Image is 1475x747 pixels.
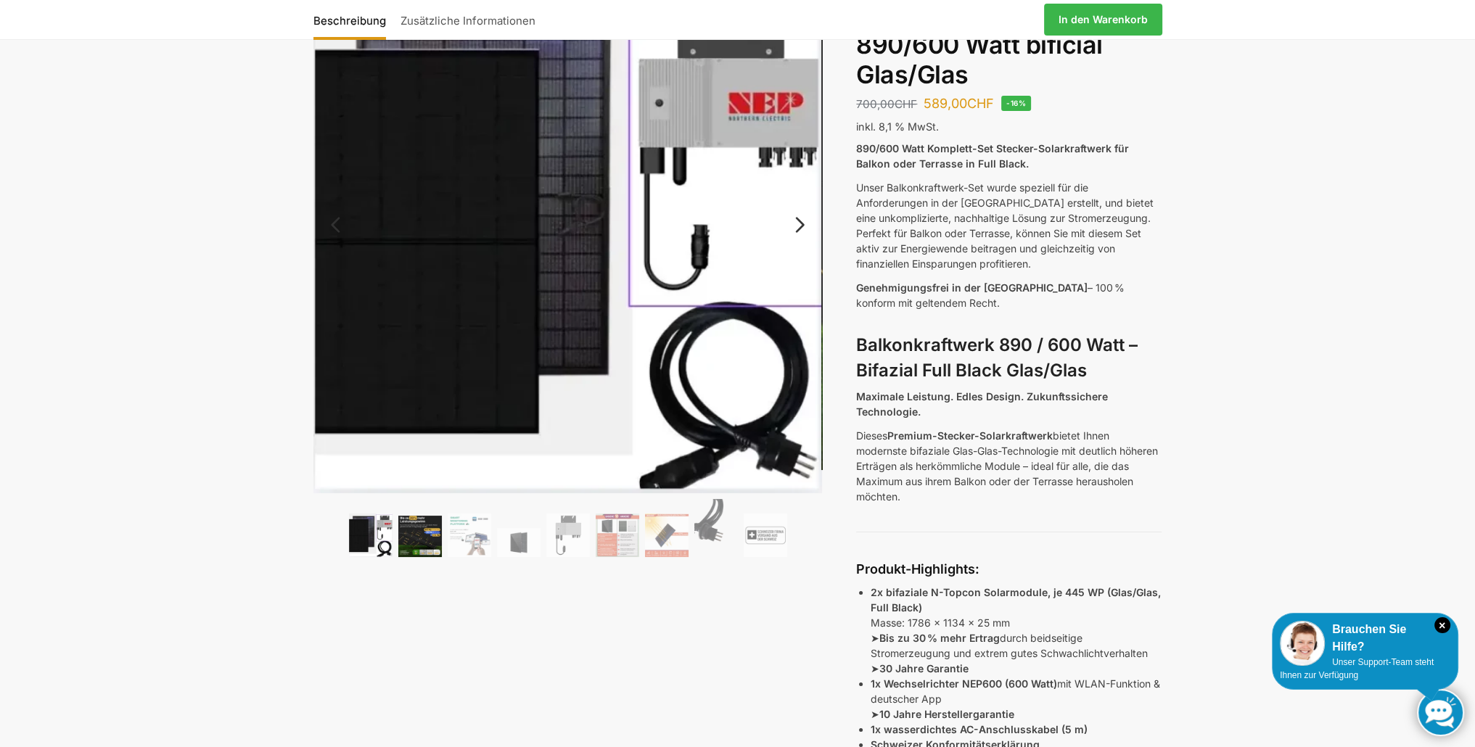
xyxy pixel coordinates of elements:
[1044,4,1162,36] a: In den Warenkorb
[871,586,1161,614] strong: 2x bifaziale N-Topcon Solarmodule, je 445 WP (Glas/Glas, Full Black)
[398,516,442,557] img: Balkonkraftwerk 890/600 Watt bificial Glas/Glas – Bild 2
[871,677,1057,690] strong: 1x Wechselrichter NEP600 (600 Watt)
[856,180,1162,271] p: Unser Balkonkraftwerk-Set wurde speziell für die Anforderungen in der [GEOGRAPHIC_DATA] erstellt,...
[871,585,1162,676] p: Masse: 1786 x 1134 x 25 mm ➤ durch beidseitige Stromerzeugung und extrem gutes Schwachlichtverhal...
[596,513,639,557] img: Bificial im Vergleich zu billig Modulen
[856,390,1108,418] strong: Maximale Leistung. Edles Design. Zukunftssichere Technologie.
[856,428,1162,504] p: Dieses bietet Ihnen modernste bifaziale Glas-Glas-Technologie mit deutlich höheren Erträgen als h...
[879,708,1014,720] strong: 10 Jahre Herstellergarantie
[871,676,1162,722] p: mit WLAN-Funktion & deutscher App ➤
[967,96,994,111] span: CHF
[856,281,1088,294] span: Genehmigungsfrei in der [GEOGRAPHIC_DATA]
[856,97,917,111] bdi: 700,00
[879,662,969,674] strong: 30 Jahre Garantie
[393,2,543,37] a: Zusätzliche Informationen
[744,513,787,557] img: Balkonkraftwerk 890/600 Watt bificial Glas/Glas – Bild 9
[497,528,541,557] img: Maysun
[349,513,393,557] img: Bificiales Hochleistungsmodul
[1280,621,1325,666] img: Customer service
[856,142,1129,170] strong: 890/600 Watt Komplett-Set Stecker-Solarkraftwerk für Balkon oder Terrasse in Full Black.
[871,723,1088,735] strong: 1x wasserdichtes AC-Anschlusskabel (5 m)
[694,499,738,557] img: Anschlusskabel-3meter_schweizer-stecker
[856,561,979,577] strong: Produkt-Highlights:
[448,513,491,557] img: Balkonkraftwerk 890/600 Watt bificial Glas/Glas – Bild 3
[895,97,917,111] span: CHF
[1280,621,1450,656] div: Brauchen Sie Hilfe?
[1434,617,1450,633] i: Schließen
[313,2,393,37] a: Beschreibung
[856,334,1138,381] strong: Balkonkraftwerk 890 / 600 Watt – Bifazial Full Black Glas/Glas
[1280,657,1434,680] span: Unser Support-Team steht Ihnen zur Verfügung
[645,513,689,557] img: Bificial 30 % mehr Leistung
[856,120,939,133] span: inkl. 8,1 % MwSt.
[546,513,590,557] img: Balkonkraftwerk 890/600 Watt bificial Glas/Glas – Bild 5
[856,281,1125,309] span: – 100 % konform mit geltendem Recht.
[856,1,1162,89] h1: Balkonkraftwerk 890/600 Watt bificial Glas/Glas
[924,96,994,111] bdi: 589,00
[1001,96,1031,111] span: -16%
[879,632,1000,644] strong: Bis zu 30 % mehr Ertrag
[887,429,1053,442] strong: Premium-Stecker-Solarkraftwerk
